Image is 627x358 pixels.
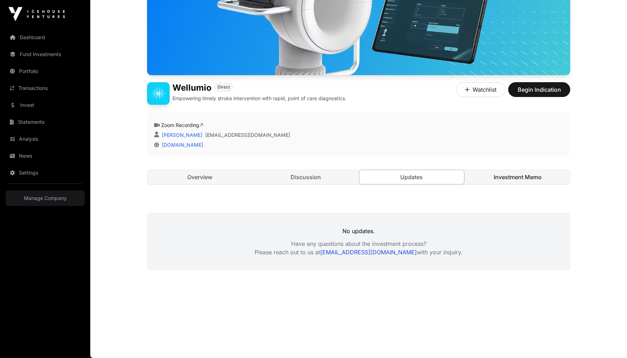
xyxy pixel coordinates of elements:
[205,132,290,139] a: [EMAIL_ADDRESS][DOMAIN_NAME]
[6,131,85,147] a: Analysis
[161,122,203,128] a: Zoom Recording
[6,97,85,113] a: Invest
[508,82,570,97] button: Begin Indication
[6,80,85,96] a: Transactions
[147,239,570,256] p: Have any questions about the investment process? Please reach out to us at with your inquiry.
[160,132,202,138] a: [PERSON_NAME]
[159,142,203,148] a: [DOMAIN_NAME]
[6,148,85,164] a: News
[172,95,346,102] p: Empowering timely stroke intervention with rapid, point of care diagnostics.
[8,7,65,21] img: Icehouse Ventures Logo
[254,170,358,184] a: Discussion
[147,82,170,105] img: Wellumio
[517,85,561,94] span: Begin Indication
[6,63,85,79] a: Portfolio
[6,190,85,206] a: Manage Company
[6,47,85,62] a: Fund Investments
[147,170,252,184] a: Overview
[6,114,85,130] a: Statements
[592,324,627,358] iframe: Chat Widget
[465,170,570,184] a: Investment Memo
[508,89,570,96] a: Begin Indication
[456,82,505,97] button: Watchlist
[6,165,85,181] a: Settings
[6,30,85,45] a: Dashboard
[147,213,570,271] div: No updates.
[147,170,570,184] nav: Tabs
[218,84,230,90] span: Direct
[172,82,212,93] h1: Wellumio
[320,249,417,256] a: [EMAIL_ADDRESS][DOMAIN_NAME]
[359,170,464,184] a: Updates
